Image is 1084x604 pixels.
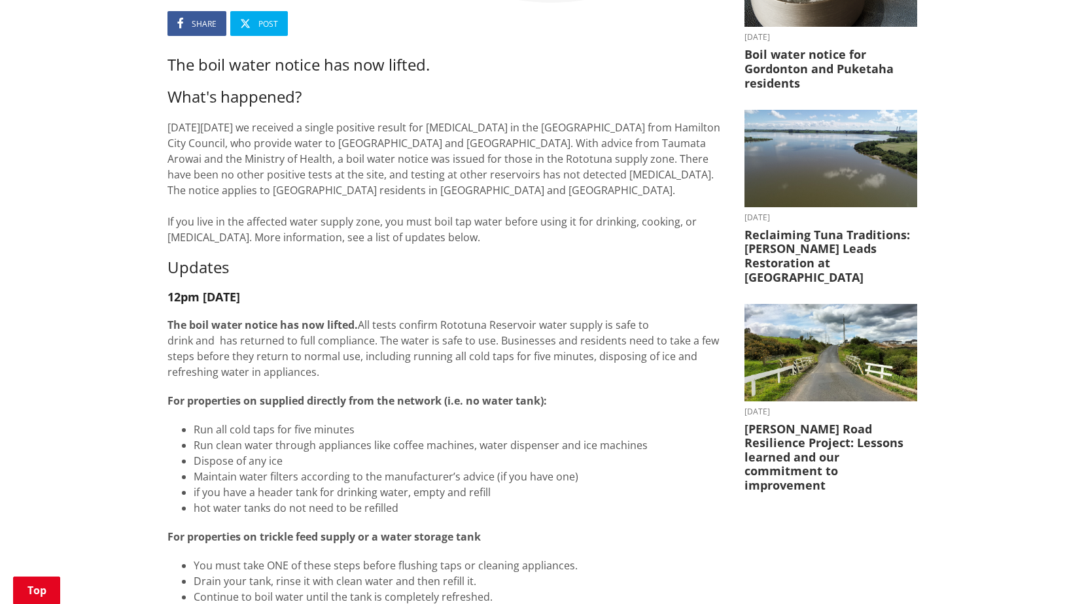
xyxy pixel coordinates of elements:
img: Waahi Lake [744,110,917,207]
li: Drain your tank, rinse it with clean water and then refill it. [194,573,725,589]
a: Top [13,577,60,604]
a: [DATE] Reclaiming Tuna Traditions: [PERSON_NAME] Leads Restoration at [GEOGRAPHIC_DATA] [744,110,917,284]
h3: What's happened? [167,88,725,107]
h3: Reclaiming Tuna Traditions: [PERSON_NAME] Leads Restoration at [GEOGRAPHIC_DATA] [744,228,917,284]
iframe: Messenger Launcher [1024,549,1071,596]
a: Share [167,11,226,36]
li: hot water tanks do not need to be refilled [194,500,725,516]
p: [DATE][DATE] we received a single positive result for [MEDICAL_DATA] in the [GEOGRAPHIC_DATA] fro... [167,120,725,245]
p: All tests confirm Rototuna Reservoir water supply is safe to drink and has returned to full compl... [167,317,725,380]
time: [DATE] [744,408,917,416]
strong: For properties on trickle feed supply or a water storage tank [167,529,481,544]
span: Share [192,18,217,29]
li: Maintain water filters according to the manufacturer’s advice (if you have one) [194,469,725,484]
li: You must take ONE of these steps before flushing taps or cleaning appliances. [194,558,725,573]
a: [DATE] [PERSON_NAME] Road Resilience Project: Lessons learned and our commitment to improvement [744,304,917,492]
h3: [PERSON_NAME] Road Resilience Project: Lessons learned and our commitment to improvement [744,422,917,493]
li: if you have a header tank for drinking water, empty and refill [194,484,725,500]
a: Post [230,11,288,36]
strong: The boil water notice has now lifted. [167,318,358,332]
h3: The boil water notice has now lifted. [167,56,725,75]
h3: Updates [167,258,725,277]
h3: Boil water notice for Gordonton and Puketaha residents [744,48,917,90]
strong: 12pm [DATE] [167,289,240,305]
li: Run all cold taps for five minutes [194,422,725,437]
li: Dispose of any ice [194,453,725,469]
span: Post [258,18,278,29]
img: PR-21222 Huia Road Relience Munro Road Bridge [744,304,917,401]
time: [DATE] [744,33,917,41]
li: Run clean water through appliances like coffee machines, water dispenser and ice machines [194,437,725,453]
strong: For properties on supplied directly from the network (i.e. no water tank): [167,394,547,408]
time: [DATE] [744,214,917,222]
